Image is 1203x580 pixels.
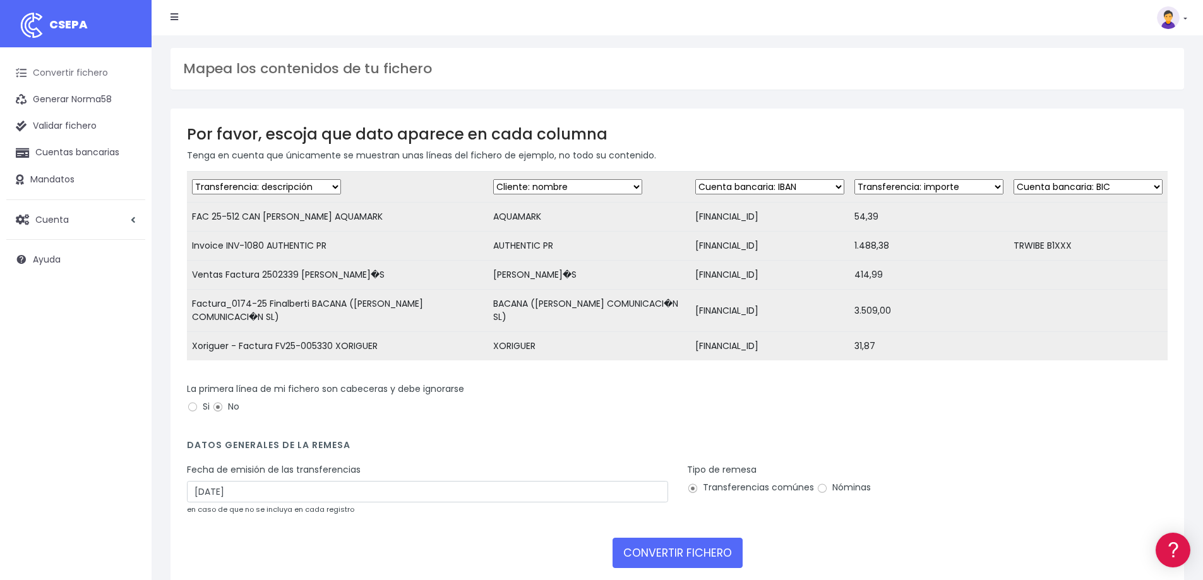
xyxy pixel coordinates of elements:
h4: Datos generales de la remesa [187,440,1168,457]
a: Videotutoriales [13,199,240,218]
td: [FINANCIAL_ID] [690,203,849,232]
label: Nóminas [817,481,871,494]
td: AQUAMARK [488,203,690,232]
a: Información general [13,107,240,127]
a: Validar fichero [6,113,145,139]
td: 54,39 [849,203,1008,232]
td: AUTHENTIC PR [488,232,690,261]
a: Problemas habituales [13,179,240,199]
p: Tenga en cuenta que únicamente se muestran unas líneas del fichero de ejemplo, no todo su contenido. [187,148,1168,162]
label: Fecha de emisión de las transferencias [187,463,361,476]
a: POWERED BY ENCHANT [174,364,243,376]
td: Invoice INV-1080 AUTHENTIC PR [187,232,488,261]
button: Contáctanos [13,338,240,360]
td: 1.488,38 [849,232,1008,261]
a: Mandatos [6,167,145,193]
td: [FINANCIAL_ID] [690,232,849,261]
td: 414,99 [849,261,1008,290]
span: CSEPA [49,16,88,32]
td: XORIGUER [488,332,690,361]
td: 31,87 [849,332,1008,361]
a: Convertir fichero [6,60,145,86]
div: Programadores [13,303,240,315]
span: Ayuda [33,253,61,266]
label: Transferencias comúnes [687,481,814,494]
td: Xoriguer - Factura FV25-005330 XORIGUER [187,332,488,361]
td: TRWIBE B1XXX [1008,232,1168,261]
td: BACANA ([PERSON_NAME] COMUNICACI�N SL) [488,290,690,332]
a: General [13,271,240,290]
small: en caso de que no se incluya en cada registro [187,504,354,514]
a: Formatos [13,160,240,179]
label: Tipo de remesa [687,463,757,476]
a: Ayuda [6,246,145,273]
td: Ventas Factura 2502339 [PERSON_NAME]�S [187,261,488,290]
label: La primera línea de mi fichero son cabeceras y debe ignorarse [187,382,464,396]
img: profile [1157,6,1180,29]
td: Factura_0174-25 Finalberti BACANA ([PERSON_NAME] COMUNICACI�N SL) [187,290,488,332]
a: Generar Norma58 [6,86,145,113]
td: [PERSON_NAME]�S [488,261,690,290]
a: API [13,323,240,342]
td: FAC 25-512 CAN [PERSON_NAME] AQUAMARK [187,203,488,232]
a: Cuenta [6,206,145,233]
h3: Por favor, escoja que dato aparece en cada columna [187,125,1168,143]
div: Facturación [13,251,240,263]
div: Convertir ficheros [13,139,240,151]
a: Cuentas bancarias [6,139,145,166]
label: Si [187,400,210,413]
td: [FINANCIAL_ID] [690,261,849,290]
td: [FINANCIAL_ID] [690,290,849,332]
label: No [212,400,239,413]
td: 3.509,00 [849,290,1008,332]
h3: Mapea los contenidos de tu fichero [183,61,1171,77]
span: Cuenta [35,213,69,225]
img: logo [16,9,47,41]
a: Perfiles de empresas [13,218,240,238]
button: CONVERTIR FICHERO [613,538,743,568]
div: Información general [13,88,240,100]
td: [FINANCIAL_ID] [690,332,849,361]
